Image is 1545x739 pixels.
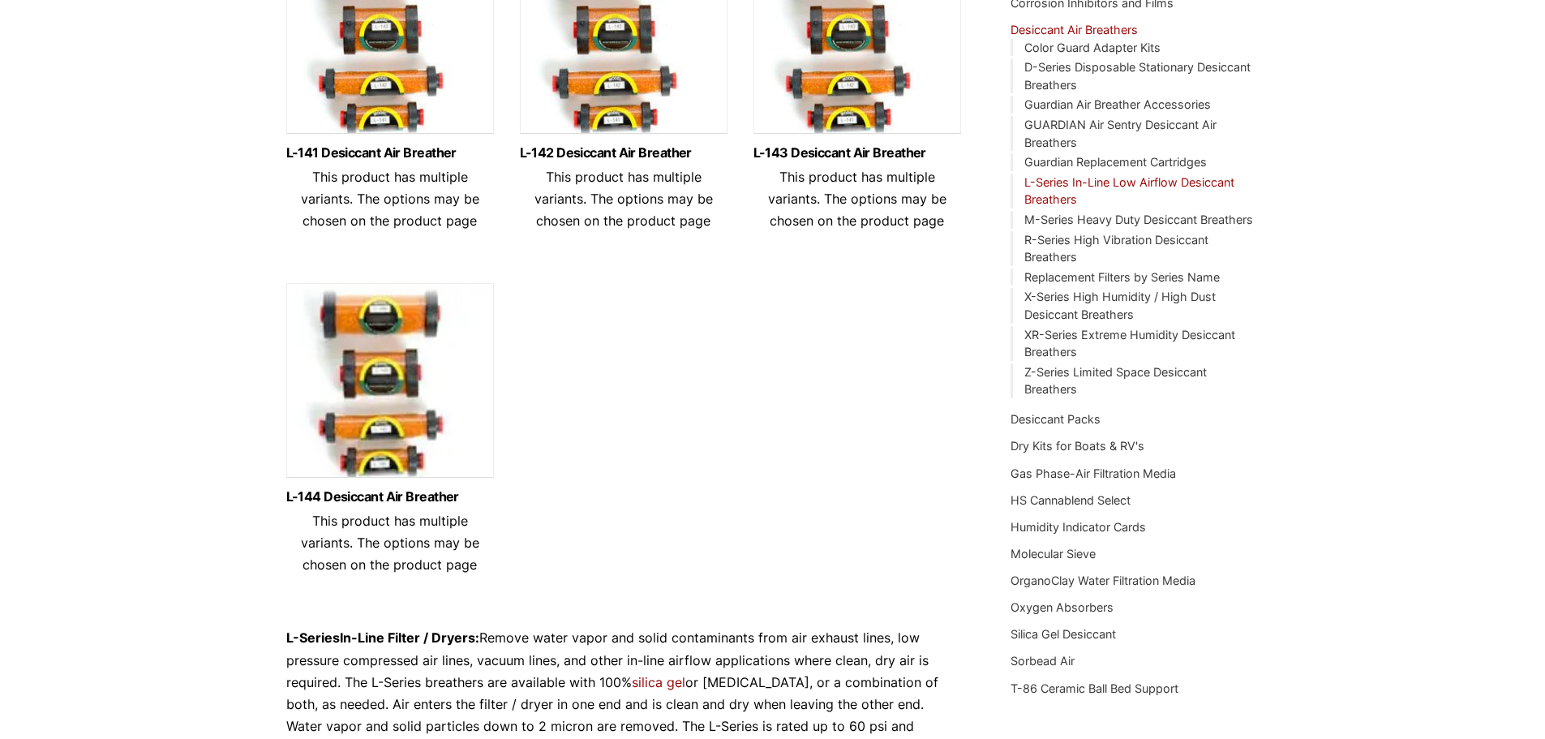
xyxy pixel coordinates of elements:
[1024,41,1161,54] a: Color Guard Adapter Kits
[534,169,713,229] span: This product has multiple variants. The options may be chosen on the product page
[1024,175,1234,207] a: L-Series In-Line Low Airflow Desiccant Breathers
[1011,547,1096,561] a: Molecular Sieve
[1024,365,1207,397] a: Z-Series Limited Space Desiccant Breathers
[301,169,479,229] span: This product has multiple variants. The options may be chosen on the product page
[340,629,479,646] strong: In-Line Filter / Dryers:
[1011,520,1146,534] a: Humidity Indicator Cards
[1024,155,1207,169] a: Guardian Replacement Cartridges
[1011,493,1131,507] a: HS Cannablend Select
[1011,600,1114,614] a: Oxygen Absorbers
[520,146,727,160] a: L-142 Desiccant Air Breather
[301,513,479,573] span: This product has multiple variants. The options may be chosen on the product page
[1024,270,1220,284] a: Replacement Filters by Series Name
[1011,23,1138,37] a: Desiccant Air Breathers
[1024,328,1235,359] a: XR-Series Extreme Humidity Desiccant Breathers
[1024,213,1253,226] a: M-Series Heavy Duty Desiccant Breathers
[1011,654,1075,668] a: Sorbead Air
[1011,412,1101,426] a: Desiccant Packs
[286,146,494,160] a: L-141 Desiccant Air Breather
[768,169,946,229] span: This product has multiple variants. The options may be chosen on the product page
[1024,118,1217,149] a: GUARDIAN Air Sentry Desiccant Air Breathers
[1011,574,1195,587] a: OrganoClay Water Filtration Media
[1024,60,1251,92] a: D-Series Disposable Stationary Desiccant Breathers
[1024,290,1216,321] a: X-Series High Humidity / High Dust Desiccant Breathers
[1024,233,1208,264] a: R-Series High Vibration Desiccant Breathers
[1011,439,1144,453] a: Dry Kits for Boats & RV's
[1011,466,1176,480] a: Gas Phase-Air Filtration Media
[632,674,685,690] a: silica gel
[286,629,340,646] strong: L-Series
[753,146,961,160] a: L-143 Desiccant Air Breather
[1024,97,1211,111] a: Guardian Air Breather Accessories
[1011,681,1178,695] a: T-86 Ceramic Ball Bed Support
[286,490,494,504] a: L-144 Desiccant Air Breather
[1011,627,1116,641] a: Silica Gel Desiccant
